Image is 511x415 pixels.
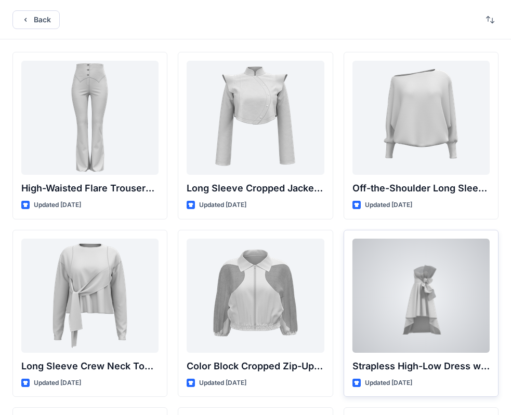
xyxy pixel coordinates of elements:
[365,378,412,389] p: Updated [DATE]
[199,200,246,211] p: Updated [DATE]
[12,10,60,29] button: Back
[352,359,490,374] p: Strapless High-Low Dress with Side Bow Detail
[352,239,490,353] a: Strapless High-Low Dress with Side Bow Detail
[187,359,324,374] p: Color Block Cropped Zip-Up Jacket with Sheer Sleeves
[187,239,324,353] a: Color Block Cropped Zip-Up Jacket with Sheer Sleeves
[21,61,159,175] a: High-Waisted Flare Trousers with Button Detail
[352,61,490,175] a: Off-the-Shoulder Long Sleeve Top
[21,359,159,374] p: Long Sleeve Crew Neck Top with Asymmetrical Tie Detail
[21,181,159,196] p: High-Waisted Flare Trousers with Button Detail
[34,378,81,389] p: Updated [DATE]
[187,61,324,175] a: Long Sleeve Cropped Jacket with Mandarin Collar and Shoulder Detail
[352,181,490,196] p: Off-the-Shoulder Long Sleeve Top
[21,239,159,353] a: Long Sleeve Crew Neck Top with Asymmetrical Tie Detail
[365,200,412,211] p: Updated [DATE]
[34,200,81,211] p: Updated [DATE]
[187,181,324,196] p: Long Sleeve Cropped Jacket with Mandarin Collar and Shoulder Detail
[199,378,246,389] p: Updated [DATE]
